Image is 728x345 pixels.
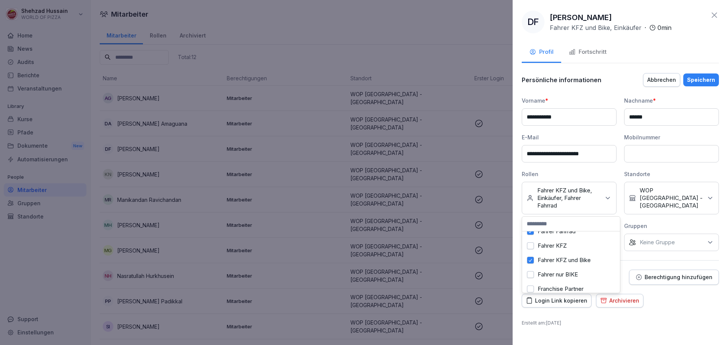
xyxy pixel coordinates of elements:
div: Nachname [624,97,719,105]
button: Login Link kopieren [522,294,591,308]
label: Fahrer KFZ und Bike [538,257,591,264]
div: Abbrechen [647,76,676,84]
p: Fahrer KFZ und Bike, Einkäufer [550,23,642,32]
button: Abbrechen [643,73,680,87]
div: Archivieren [600,297,639,305]
div: E-Mail [522,133,617,141]
div: Profil [529,48,554,56]
p: Persönliche informationen [522,76,601,84]
button: Berechtigung hinzufügen [629,270,719,285]
div: Rollen [522,170,617,178]
button: Archivieren [596,294,643,308]
label: Franchise Partner [538,286,584,292]
div: DF [522,11,544,33]
div: Fortschritt [569,48,607,56]
p: 0 min [657,23,672,32]
label: Fahrer nur BIKE [538,271,578,278]
button: Profil [522,42,561,63]
div: · [550,23,672,32]
div: Vorname [522,97,617,105]
div: Gruppen [624,222,719,230]
button: Speichern [683,73,719,86]
div: Speichern [687,76,715,84]
div: Mobilnummer [624,133,719,141]
label: Fahrer Fahrrad [538,228,576,235]
div: Standorte [624,170,719,178]
div: Login Link kopieren [526,297,587,305]
p: Fahrer KFZ und Bike, Einkäufer, Fahrer Fahrrad [537,187,600,209]
p: WOP [GEOGRAPHIC_DATA] - [GEOGRAPHIC_DATA] [640,187,703,209]
label: Fahrer KFZ [538,242,567,249]
p: Erstellt am : [DATE] [522,320,719,326]
p: Keine Gruppe [640,239,675,246]
button: Fortschritt [561,42,614,63]
p: [PERSON_NAME] [550,12,612,23]
p: Berechtigung hinzufügen [645,274,712,280]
